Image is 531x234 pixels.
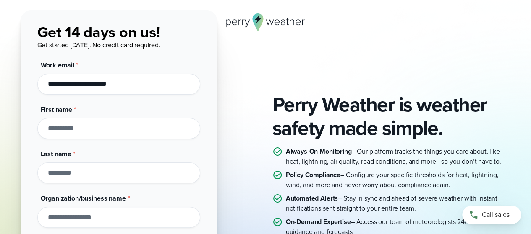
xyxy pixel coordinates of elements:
span: First name [41,105,72,114]
a: Call sales [462,206,521,224]
span: Get 14 days on us! [37,21,160,43]
p: – Configure your specific thresholds for heat, lightning, wind, and more and never worry about co... [286,170,511,190]
span: Call sales [482,210,510,220]
p: – Stay in sync and ahead of severe weather with instant notifications sent straight to your entir... [286,193,511,213]
span: Last name [41,149,72,159]
span: Get started [DATE]. No credit card required. [37,40,160,50]
strong: Automated Alerts [286,193,338,203]
strong: On-Demand Expertise [286,217,351,226]
span: Organization/business name [41,193,126,203]
p: – Our platform tracks the things you care about, like heat, lightning, air quality, road conditio... [286,147,511,167]
span: Work email [41,60,74,70]
h2: Perry Weather is weather safety made simple. [272,93,511,140]
strong: Policy Compliance [286,170,340,180]
strong: Always-On Monitoring [286,147,352,156]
